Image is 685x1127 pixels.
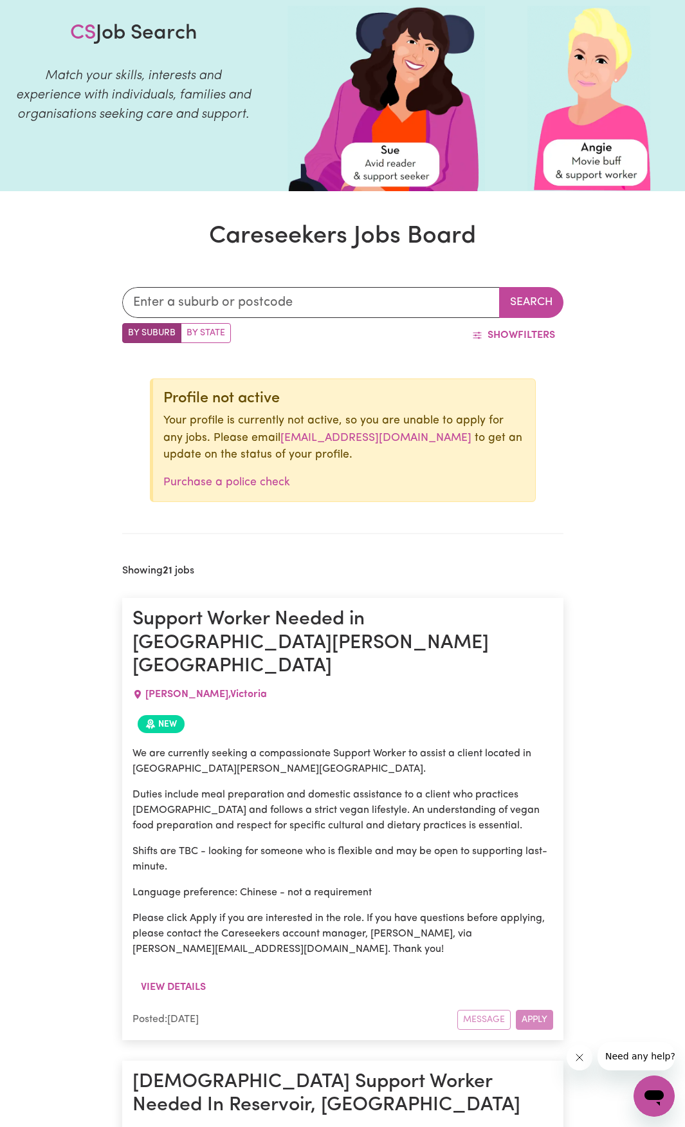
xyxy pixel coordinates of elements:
[163,566,172,576] b: 21
[132,1012,457,1027] div: Posted: [DATE]
[598,1042,675,1070] iframe: Message from company
[567,1045,592,1070] iframe: Close message
[122,565,194,577] h2: Showing jobs
[181,323,231,343] label: Search by state
[132,911,553,957] p: Please click Apply if you are interested in the role. If you have questions before applying, plea...
[122,323,181,343] label: Search by suburb/post code
[132,844,553,875] p: Shifts are TBC - looking for someone who is flexible and may be open to supporting last-minute.
[132,885,553,900] p: Language preference: Chinese - not a requirement
[145,689,267,700] span: [PERSON_NAME] , Victoria
[163,413,525,463] p: Your profile is currently not active, so you are unable to apply for any jobs. Please email to ge...
[163,477,290,488] a: Purchase a police check
[499,287,563,318] button: Search
[132,608,553,678] h1: Support Worker Needed in [GEOGRAPHIC_DATA][PERSON_NAME][GEOGRAPHIC_DATA]
[132,787,553,834] p: Duties include meal preparation and domestic assistance to a client who practices [DEMOGRAPHIC_DA...
[138,715,185,733] span: Job posted within the last 30 days
[634,1076,675,1117] iframe: Button to launch messaging window
[280,433,471,443] a: [EMAIL_ADDRESS][DOMAIN_NAME]
[70,21,197,46] h1: Job Search
[464,323,563,348] button: ShowFilters
[8,9,78,19] span: Need any help?
[70,23,96,44] span: CS
[122,287,500,318] input: Enter a suburb or postcode
[132,1071,553,1118] h1: [DEMOGRAPHIC_DATA] Support Worker Needed In Reservoir, [GEOGRAPHIC_DATA]
[132,746,553,777] p: We are currently seeking a compassionate Support Worker to assist a client located in [GEOGRAPHIC...
[488,330,518,340] span: Show
[163,389,525,407] div: Profile not active
[15,66,251,124] p: Match your skills, interests and experience with individuals, families and organisations seeking ...
[132,975,214,1000] button: View details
